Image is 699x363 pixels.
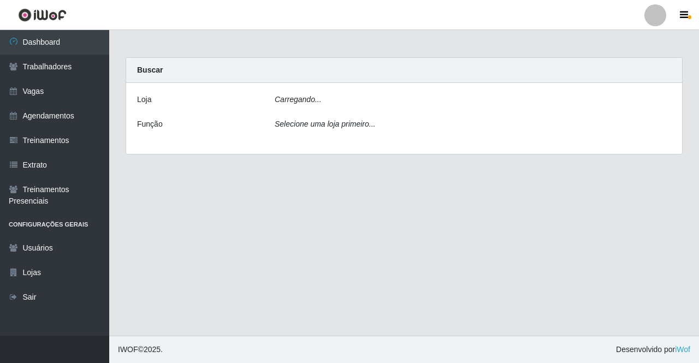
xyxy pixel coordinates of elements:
[118,345,138,354] span: IWOF
[137,66,163,74] strong: Buscar
[275,120,375,128] i: Selecione uma loja primeiro...
[275,95,322,104] i: Carregando...
[675,345,690,354] a: iWof
[18,8,67,22] img: CoreUI Logo
[137,94,151,105] label: Loja
[118,344,163,355] span: © 2025 .
[616,344,690,355] span: Desenvolvido por
[137,118,163,130] label: Função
